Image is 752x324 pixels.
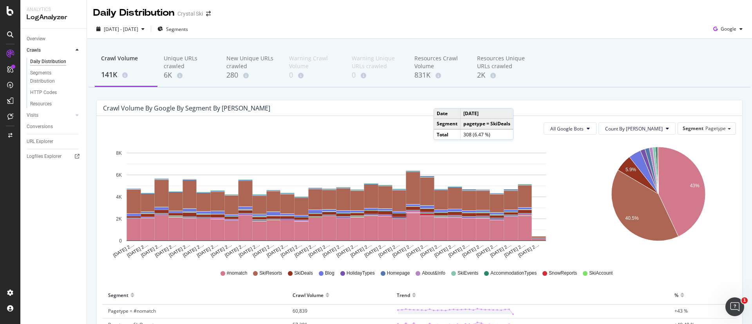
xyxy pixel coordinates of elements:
a: Daily Distribution [30,58,81,66]
button: All Google Bots [544,122,597,135]
div: Crawl Volume [101,54,151,69]
button: Segments [154,23,191,35]
div: New Unique URLs crawled [226,54,277,70]
div: 2K [477,70,527,80]
a: Visits [27,111,73,119]
div: Resources [30,100,52,108]
span: 60,839 [293,308,307,314]
div: 0 [289,70,339,80]
div: 6K [164,70,214,80]
div: Segment [108,289,128,301]
div: Segments Distribution [30,69,74,85]
text: 8K [116,150,122,156]
span: +43 % [674,308,688,314]
span: Blog [325,270,334,277]
span: #nomatch [227,270,248,277]
div: arrow-right-arrow-left [206,11,211,16]
div: Analytics [27,6,80,13]
span: AccommodationTypes [490,270,537,277]
div: Warning Crawl Volume [289,54,339,70]
div: Unique URLs crawled [164,54,214,70]
div: Resources Crawl Volume [414,54,465,70]
span: SkiDeals [294,270,313,277]
a: Overview [27,35,81,43]
span: Homepage [387,270,410,277]
div: Logfiles Explorer [27,152,61,161]
text: 2K [116,216,122,222]
button: Google [710,23,746,35]
span: About&Info [422,270,445,277]
span: 1 [741,297,748,304]
a: Segments Distribution [30,69,81,85]
span: SkiEvents [457,270,478,277]
span: HolidayTypes [347,270,375,277]
div: % [674,289,678,301]
svg: A chart. [103,141,569,259]
a: Resources [30,100,81,108]
td: [DATE] [461,109,513,119]
td: 308 (6.47 %) [461,129,513,139]
span: SkiAccount [589,270,613,277]
div: Trend [397,289,410,301]
div: Conversions [27,123,53,131]
svg: A chart. [584,141,734,259]
span: Count By Day [605,125,663,132]
td: pagetype = SkiDeals [461,119,513,129]
div: URL Explorer [27,138,53,146]
span: SnowReports [549,270,577,277]
span: Segments [166,26,188,33]
text: 6K [116,172,122,178]
button: [DATE] - [DATE] [93,23,148,35]
a: URL Explorer [27,138,81,146]
td: Total [434,129,461,139]
a: Logfiles Explorer [27,152,81,161]
a: HTTP Codes [30,89,81,97]
div: Daily Distribution [30,58,66,66]
div: LogAnalyzer [27,13,80,22]
div: Crystal Ski [177,10,203,18]
text: 0 [119,238,122,244]
text: 4K [116,194,122,200]
div: Crawl Volume by google by Segment by [PERSON_NAME] [103,104,270,112]
div: 141K [101,70,151,80]
text: 5.9% [625,167,636,173]
div: Crawl Volume [293,289,324,301]
div: 831K [414,70,465,80]
div: Visits [27,111,38,119]
div: HTTP Codes [30,89,57,97]
div: 0 [352,70,402,80]
div: Daily Distribution [93,6,174,20]
button: Count By [PERSON_NAME] [598,122,676,135]
div: Resources Unique URLs crawled [477,54,527,70]
span: Segment [683,125,703,132]
text: 40.5% [625,215,639,221]
span: Pagetype = #nomatch [108,308,156,314]
iframe: Intercom live chat [725,297,744,316]
span: [DATE] - [DATE] [104,26,138,33]
span: All Google Bots [550,125,584,132]
span: Pagetype [705,125,726,132]
div: Crawls [27,46,41,54]
text: 43% [690,183,700,189]
span: Google [721,25,736,32]
div: Overview [27,35,45,43]
a: Crawls [27,46,73,54]
a: Conversions [27,123,81,131]
div: 280 [226,70,277,80]
span: SkiResorts [259,270,282,277]
div: Warning Unique URLs crawled [352,54,402,70]
td: Date [434,109,461,119]
td: Segment [434,119,461,129]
